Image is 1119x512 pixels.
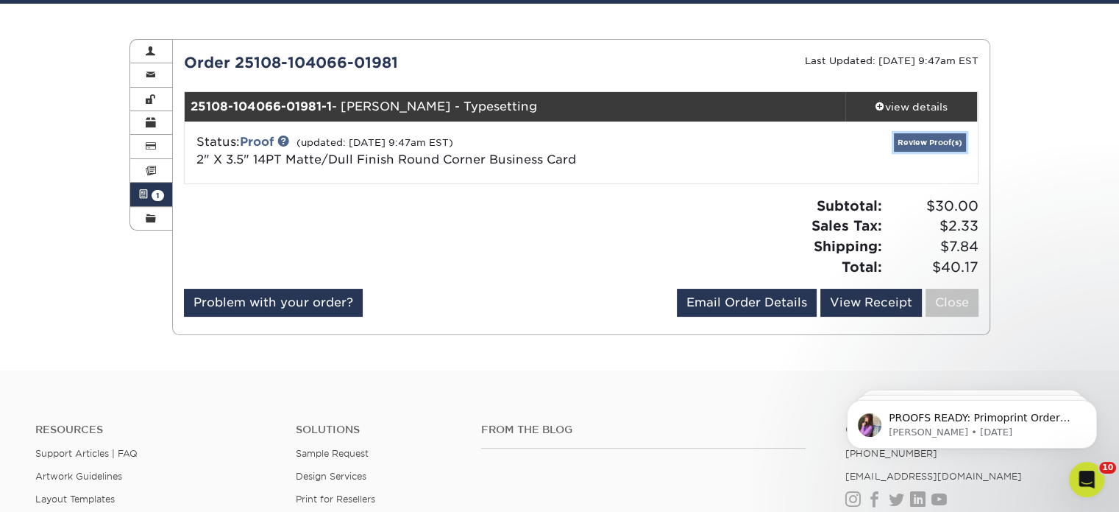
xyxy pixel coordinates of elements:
span: $7.84 [887,236,978,257]
a: Close [926,289,978,317]
a: Sample Request [296,448,369,459]
small: Last Updated: [DATE] 9:47am EST [805,55,978,66]
span: $30.00 [887,196,978,217]
iframe: Intercom live chat [1069,462,1104,497]
a: Problem with your order? [184,289,363,317]
strong: Total: [842,259,882,275]
h4: Resources [35,424,274,436]
a: Review Proof(s) [894,133,966,152]
div: view details [845,99,978,114]
a: view details [845,92,978,122]
p: Message from Erica, sent 14w ago [64,57,254,70]
a: Design Services [296,471,366,482]
span: $2.33 [887,216,978,236]
strong: Sales Tax: [811,217,882,234]
div: Order 25108-104066-01981 [173,52,581,74]
span: 2" X 3.5" 14PT Matte/Dull Finish Round Corner Business Card [196,152,576,166]
h4: Solutions [296,424,460,436]
span: $40.17 [887,257,978,278]
small: (updated: [DATE] 9:47am EST) [296,137,453,148]
h4: From the Blog [481,424,806,436]
a: Proof [240,135,274,149]
iframe: Intercom notifications message [825,369,1119,472]
div: - [PERSON_NAME] - Typesetting [185,92,845,122]
strong: 25108-104066-01981-1 [191,99,332,113]
div: Status: [185,133,713,169]
a: [EMAIL_ADDRESS][DOMAIN_NAME] [845,471,1021,482]
a: Support Articles | FAQ [35,448,138,459]
a: Print for Resellers [296,494,375,505]
strong: Subtotal: [817,197,882,214]
span: PROOFS READY: Primoprint Order [CREDIT_CARD_NUMBER] Thank you for placing your print order with P... [64,43,252,318]
span: 1 [152,190,164,201]
a: 1 [130,183,173,206]
span: 10 [1099,462,1116,474]
a: View Receipt [820,289,922,317]
strong: Shipping: [814,238,882,254]
a: Email Order Details [677,289,817,317]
